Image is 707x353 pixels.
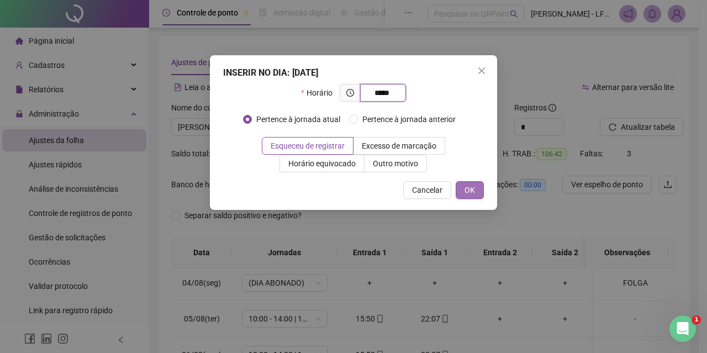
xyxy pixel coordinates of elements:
[465,184,475,196] span: OK
[252,113,345,125] span: Pertence à jornada atual
[358,113,460,125] span: Pertence à jornada anterior
[373,159,418,168] span: Outro motivo
[403,181,451,199] button: Cancelar
[223,66,484,80] div: INSERIR NO DIA : [DATE]
[669,315,696,342] iframe: Intercom live chat
[456,181,484,199] button: OK
[288,159,356,168] span: Horário equivocado
[412,184,442,196] span: Cancelar
[477,66,486,75] span: close
[362,141,436,150] span: Excesso de marcação
[271,141,345,150] span: Esqueceu de registrar
[692,315,701,324] span: 1
[346,89,354,97] span: clock-circle
[473,62,490,80] button: Close
[301,84,339,102] label: Horário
